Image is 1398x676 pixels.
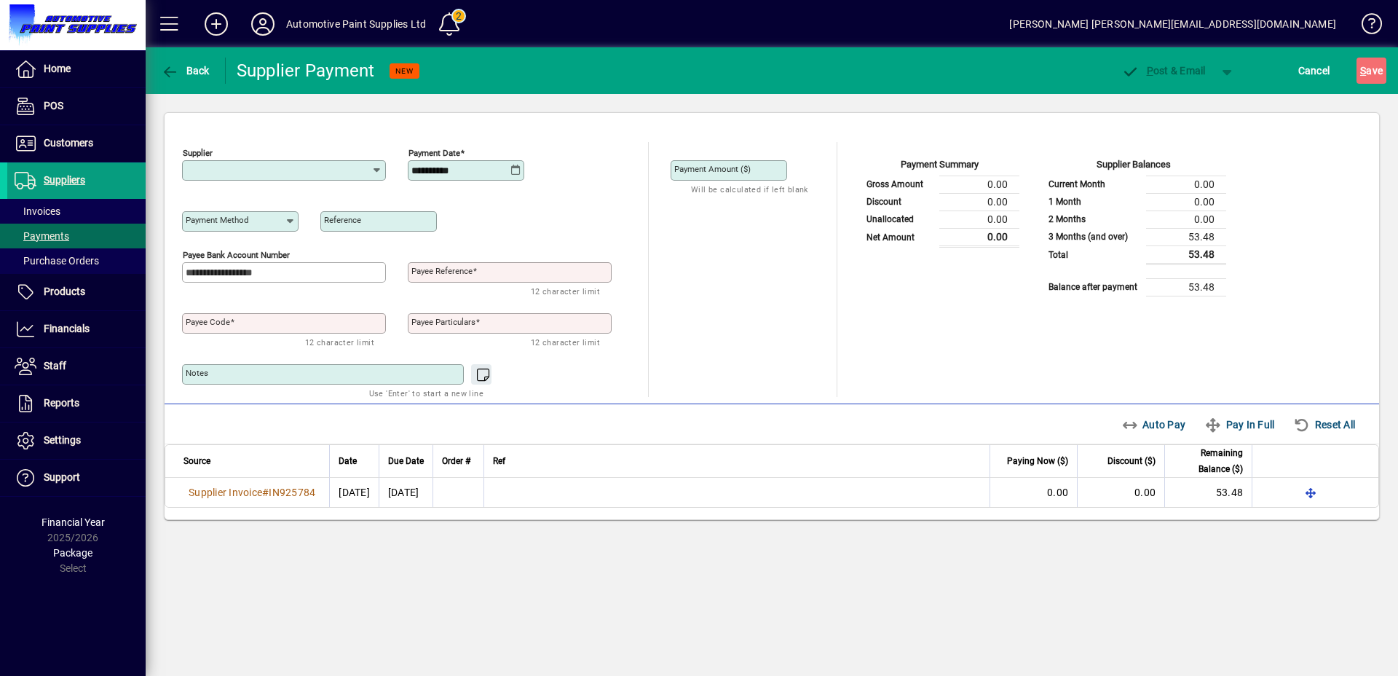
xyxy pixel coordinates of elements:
[7,224,146,248] a: Payments
[7,422,146,459] a: Settings
[1293,413,1355,436] span: Reset All
[305,334,374,350] mat-hint: 12 character limit
[7,199,146,224] a: Invoices
[193,11,240,37] button: Add
[44,434,81,446] span: Settings
[7,51,146,87] a: Home
[44,63,71,74] span: Home
[269,487,315,498] span: IN925784
[1146,278,1226,296] td: 53.48
[1146,228,1226,245] td: 53.48
[1146,211,1226,228] td: 0.00
[15,230,69,242] span: Payments
[1041,157,1226,176] div: Supplier Balances
[691,181,808,197] mat-hint: Will be calculated if left blank
[7,248,146,273] a: Purchase Orders
[395,66,414,76] span: NEW
[186,215,249,225] mat-label: Payment method
[859,176,939,193] td: Gross Amount
[493,453,505,469] span: Ref
[189,487,262,498] span: Supplier Invoice
[1041,211,1146,228] td: 2 Months
[1146,245,1226,264] td: 53.48
[1146,193,1226,211] td: 0.00
[7,311,146,347] a: Financials
[859,157,1019,176] div: Payment Summary
[186,368,208,378] mat-label: Notes
[1360,59,1383,82] span: ave
[442,453,470,469] span: Order #
[1007,453,1068,469] span: Paying Now ($)
[939,193,1019,211] td: 0.00
[186,317,230,327] mat-label: Payee Code
[674,164,751,174] mat-label: Payment Amount ($)
[388,453,424,469] span: Due Date
[859,142,1019,248] app-page-summary-card: Payment Summary
[1287,412,1361,438] button: Reset All
[286,12,426,36] div: Automotive Paint Supplies Ltd
[859,211,939,228] td: Unallocated
[1047,487,1068,498] span: 0.00
[1204,413,1274,436] span: Pay In Full
[1114,58,1213,84] button: Post & Email
[1198,412,1280,438] button: Pay In Full
[1107,453,1156,469] span: Discount ($)
[1216,487,1243,498] span: 53.48
[15,205,60,217] span: Invoices
[1121,65,1206,76] span: ost & Email
[262,487,269,498] span: #
[15,255,99,267] span: Purchase Orders
[379,478,433,507] td: [DATE]
[1134,487,1156,498] span: 0.00
[1147,65,1153,76] span: P
[411,266,473,276] mat-label: Payee Reference
[161,65,210,76] span: Back
[1146,176,1226,193] td: 0.00
[1295,58,1334,84] button: Cancel
[1356,58,1386,84] button: Save
[339,487,370,498] span: [DATE]
[531,283,600,299] mat-hint: 12 character limit
[44,323,90,334] span: Financials
[42,516,105,528] span: Financial Year
[237,59,375,82] div: Supplier Payment
[859,228,939,246] td: Net Amount
[183,453,210,469] span: Source
[939,211,1019,228] td: 0.00
[53,547,92,559] span: Package
[146,58,226,84] app-page-header-button: Back
[7,274,146,310] a: Products
[531,334,600,350] mat-hint: 12 character limit
[1041,176,1146,193] td: Current Month
[1351,3,1380,50] a: Knowledge Base
[183,484,320,500] a: Supplier Invoice#IN925784
[411,317,475,327] mat-label: Payee Particulars
[44,360,66,372] span: Staff
[1041,228,1146,245] td: 3 Months (and over)
[7,88,146,125] a: POS
[1174,445,1243,477] span: Remaining Balance ($)
[44,174,85,186] span: Suppliers
[1009,12,1336,36] div: [PERSON_NAME] [PERSON_NAME][EMAIL_ADDRESS][DOMAIN_NAME]
[408,148,460,158] mat-label: Payment Date
[1298,59,1330,82] span: Cancel
[183,250,290,260] mat-label: Payee Bank Account Number
[1041,278,1146,296] td: Balance after payment
[859,193,939,211] td: Discount
[324,215,361,225] mat-label: Reference
[339,453,357,469] span: Date
[44,471,80,483] span: Support
[183,148,213,158] mat-label: Supplier
[1041,193,1146,211] td: 1 Month
[1041,142,1226,296] app-page-summary-card: Supplier Balances
[7,125,146,162] a: Customers
[369,385,483,401] mat-hint: Use 'Enter' to start a new line
[44,100,63,111] span: POS
[7,385,146,422] a: Reports
[7,348,146,385] a: Staff
[44,286,85,297] span: Products
[7,460,146,496] a: Support
[44,137,93,149] span: Customers
[157,58,213,84] button: Back
[939,176,1019,193] td: 0.00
